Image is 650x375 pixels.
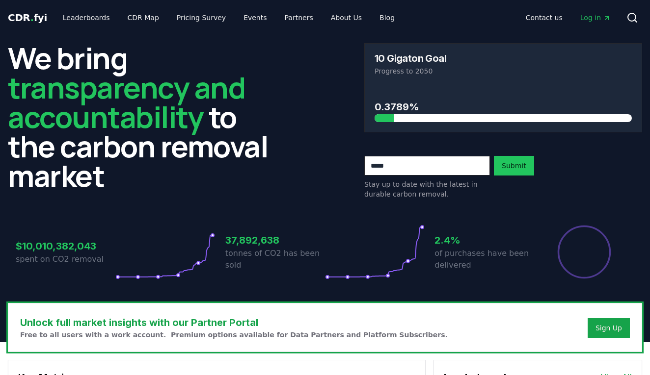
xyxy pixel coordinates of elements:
[55,9,403,26] nav: Main
[225,248,325,271] p: tonnes of CO2 has been sold
[225,233,325,248] h3: 37,892,638
[518,9,570,26] a: Contact us
[375,100,632,114] h3: 0.3789%
[372,9,403,26] a: Blog
[20,315,448,330] h3: Unlock full market insights with our Partner Portal
[596,323,622,333] a: Sign Up
[8,11,47,25] a: CDR.fyi
[8,67,245,137] span: transparency and accountability
[518,9,619,26] nav: Main
[16,239,115,253] h3: $10,010,382,043
[557,225,612,279] div: Percentage of sales delivered
[375,53,446,63] h3: 10 Gigaton Goal
[494,156,534,175] button: Submit
[236,9,274,26] a: Events
[364,179,490,199] p: Stay up to date with the latest in durable carbon removal.
[169,9,234,26] a: Pricing Survey
[580,13,611,23] span: Log in
[16,253,115,265] p: spent on CO2 removal
[8,43,286,190] h2: We bring to the carbon removal market
[434,233,534,248] h3: 2.4%
[375,66,632,76] p: Progress to 2050
[20,330,448,340] p: Free to all users with a work account. Premium options available for Data Partners and Platform S...
[8,12,47,24] span: CDR fyi
[120,9,167,26] a: CDR Map
[572,9,619,26] a: Log in
[30,12,34,24] span: .
[323,9,370,26] a: About Us
[588,318,630,338] button: Sign Up
[55,9,118,26] a: Leaderboards
[277,9,321,26] a: Partners
[434,248,534,271] p: of purchases have been delivered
